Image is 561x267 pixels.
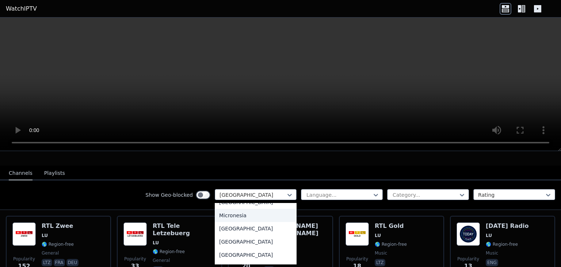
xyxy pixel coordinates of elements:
div: [GEOGRAPHIC_DATA] [215,222,297,235]
span: LU [153,240,159,246]
span: general [42,250,59,256]
p: ltz [42,259,52,266]
p: eng [486,259,498,266]
span: music [375,250,387,256]
button: Channels [9,166,33,180]
h6: [DATE] Radio [486,222,529,230]
span: Popularity [457,256,479,262]
a: WatchIPTV [6,4,37,13]
h6: RTL Zwee [42,222,80,230]
span: 🌎 Region-free [375,241,407,247]
span: LU [486,233,492,238]
span: 🌎 Region-free [42,241,74,247]
button: Playlists [44,166,65,180]
p: fra [54,259,65,266]
span: LU [375,233,381,238]
div: [GEOGRAPHIC_DATA] [215,248,297,262]
span: general [153,257,170,263]
span: Popularity [124,256,146,262]
span: Popularity [13,256,35,262]
img: RTL Tele Letzebuerg [123,222,147,246]
div: [GEOGRAPHIC_DATA] [215,235,297,248]
label: Show Geo-blocked [145,191,193,199]
div: Micronesia [215,209,297,222]
span: music [486,250,498,256]
span: LU [42,233,48,238]
span: 🌎 Region-free [486,241,518,247]
h6: RTL Gold [375,222,407,230]
span: 🌎 Region-free [153,249,185,255]
img: RTL Gold [346,222,369,246]
img: RTL Zwee [12,222,36,246]
span: Popularity [346,256,368,262]
p: ltz [375,259,385,266]
img: Today Radio [457,222,480,246]
h6: RTL Tele Letzebuerg [153,222,215,237]
p: deu [66,259,79,266]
